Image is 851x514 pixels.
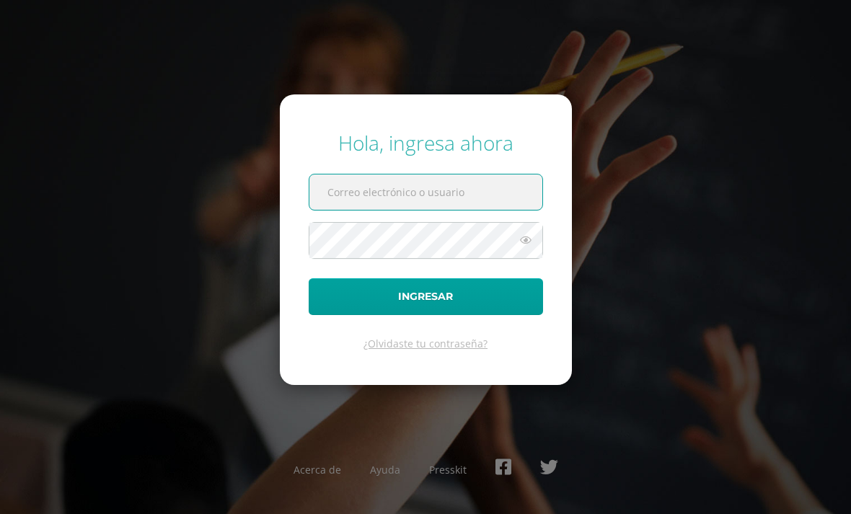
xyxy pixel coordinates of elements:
input: Correo electrónico o usuario [309,174,542,210]
a: Presskit [429,463,467,477]
a: ¿Olvidaste tu contraseña? [363,337,488,350]
a: Ayuda [370,463,400,477]
a: Acerca de [294,463,341,477]
div: Hola, ingresa ahora [309,129,543,156]
button: Ingresar [309,278,543,315]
